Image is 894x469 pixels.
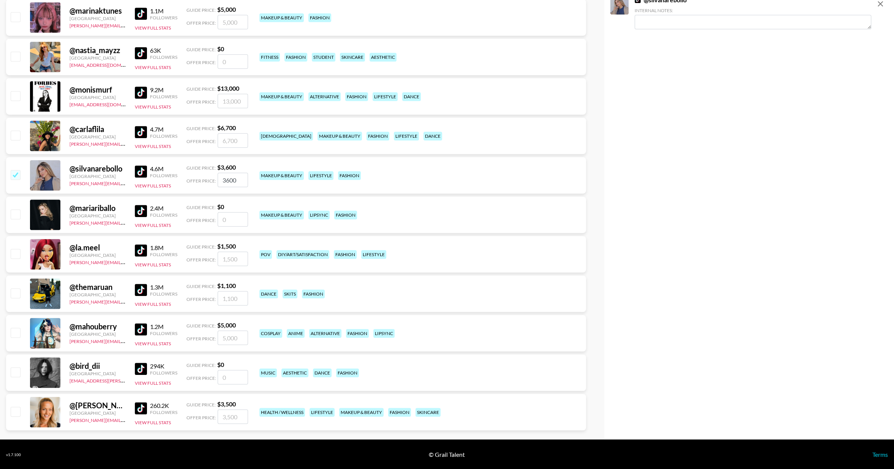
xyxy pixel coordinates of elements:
[69,164,126,173] div: @ silvanarebollo
[218,409,248,424] input: 3,500
[186,86,216,92] span: Guide Price:
[135,301,171,307] button: View Full Stats
[635,8,871,13] div: Internal Notes:
[218,94,248,108] input: 13,000
[872,451,888,458] a: Terms
[218,133,248,148] input: 6,700
[150,370,177,376] div: Followers
[150,331,177,336] div: Followers
[186,165,216,171] span: Guide Price:
[186,138,216,144] span: Offer Price:
[135,104,171,110] button: View Full Stats
[69,219,182,226] a: [PERSON_NAME][EMAIL_ADDRESS][DOMAIN_NAME]
[259,92,304,101] div: makeup & beauty
[334,211,357,219] div: fashion
[302,290,325,298] div: fashion
[69,416,182,423] a: [PERSON_NAME][EMAIL_ADDRESS][DOMAIN_NAME]
[186,178,216,184] span: Offer Price:
[69,258,182,265] a: [PERSON_NAME][EMAIL_ADDRESS][DOMAIN_NAME]
[150,205,177,212] div: 2.4M
[69,337,182,344] a: [PERSON_NAME][EMAIL_ADDRESS][DOMAIN_NAME]
[186,362,216,368] span: Guide Price:
[217,282,236,289] strong: $ 1,100
[69,46,126,55] div: @ nastia_mayzz
[186,296,216,302] span: Offer Price:
[150,362,177,370] div: 294K
[186,283,216,289] span: Guide Price:
[69,124,126,134] div: @ carlaflila
[217,164,236,171] strong: $ 3,600
[69,376,182,384] a: [EMAIL_ADDRESS][PERSON_NAME][DOMAIN_NAME]
[334,250,357,259] div: fashion
[218,370,248,384] input: 0
[69,361,126,371] div: @ bird_dii
[259,290,278,298] div: dance
[69,94,126,100] div: [GEOGRAPHIC_DATA]
[186,60,216,65] span: Offer Price:
[69,331,126,337] div: [GEOGRAPHIC_DATA]
[218,252,248,266] input: 1,500
[150,126,177,133] div: 4.7M
[259,132,313,140] div: [DEMOGRAPHIC_DATA]
[69,16,126,21] div: [GEOGRAPHIC_DATA]
[69,410,126,416] div: [GEOGRAPHIC_DATA]
[284,53,307,61] div: fashion
[186,20,216,26] span: Offer Price:
[150,133,177,139] div: Followers
[69,100,146,107] a: [EMAIL_ADDRESS][DOMAIN_NAME]
[186,7,216,13] span: Guide Price:
[276,250,329,259] div: diy/art/satisfaction
[313,368,332,377] div: dance
[135,47,147,59] img: TikTok
[186,217,216,223] span: Offer Price:
[135,65,171,70] button: View Full Stats
[69,292,126,297] div: [GEOGRAPHIC_DATA]
[186,323,216,329] span: Guide Price:
[308,171,333,180] div: lifestyle
[150,86,177,94] div: 9.2M
[281,368,308,377] div: aesthetic
[218,212,248,227] input: 0
[283,290,297,298] div: skits
[217,242,236,250] strong: $ 1,500
[317,132,362,140] div: makeup & beauty
[150,244,177,252] div: 1.8M
[308,92,341,101] div: alternative
[69,61,146,68] a: [EMAIL_ADDRESS][DOMAIN_NAME]
[186,244,216,250] span: Guide Price:
[69,179,218,186] a: [PERSON_NAME][EMAIL_ADDRESS][PERSON_NAME][DOMAIN_NAME]
[135,323,147,335] img: TikTok
[135,341,171,346] button: View Full Stats
[217,361,224,368] strong: $ 0
[150,252,177,257] div: Followers
[69,213,126,219] div: [GEOGRAPHIC_DATA]
[218,15,248,29] input: 5,000
[217,45,224,52] strong: $ 0
[69,401,126,410] div: @ [PERSON_NAME]
[259,53,280,61] div: fitness
[150,165,177,173] div: 4.6M
[402,92,421,101] div: dance
[338,171,361,180] div: fashion
[135,126,147,138] img: TikTok
[218,291,248,305] input: 1,100
[150,173,177,178] div: Followers
[135,363,147,375] img: TikTok
[135,25,171,31] button: View Full Stats
[135,165,147,178] img: TikTok
[69,203,126,213] div: @ mariariballo
[135,8,147,20] img: TikTok
[69,297,218,305] a: [PERSON_NAME][EMAIL_ADDRESS][PERSON_NAME][DOMAIN_NAME]
[308,13,331,22] div: fashion
[69,322,126,331] div: @ mahouberry
[218,173,248,187] input: 3,600
[69,21,182,28] a: [PERSON_NAME][EMAIL_ADDRESS][DOMAIN_NAME]
[135,420,171,425] button: View Full Stats
[150,409,177,415] div: Followers
[135,284,147,296] img: TikTok
[135,380,171,386] button: View Full Stats
[186,47,216,52] span: Guide Price:
[345,92,368,101] div: fashion
[429,451,465,458] div: © Grail Talent
[135,402,147,414] img: TikTok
